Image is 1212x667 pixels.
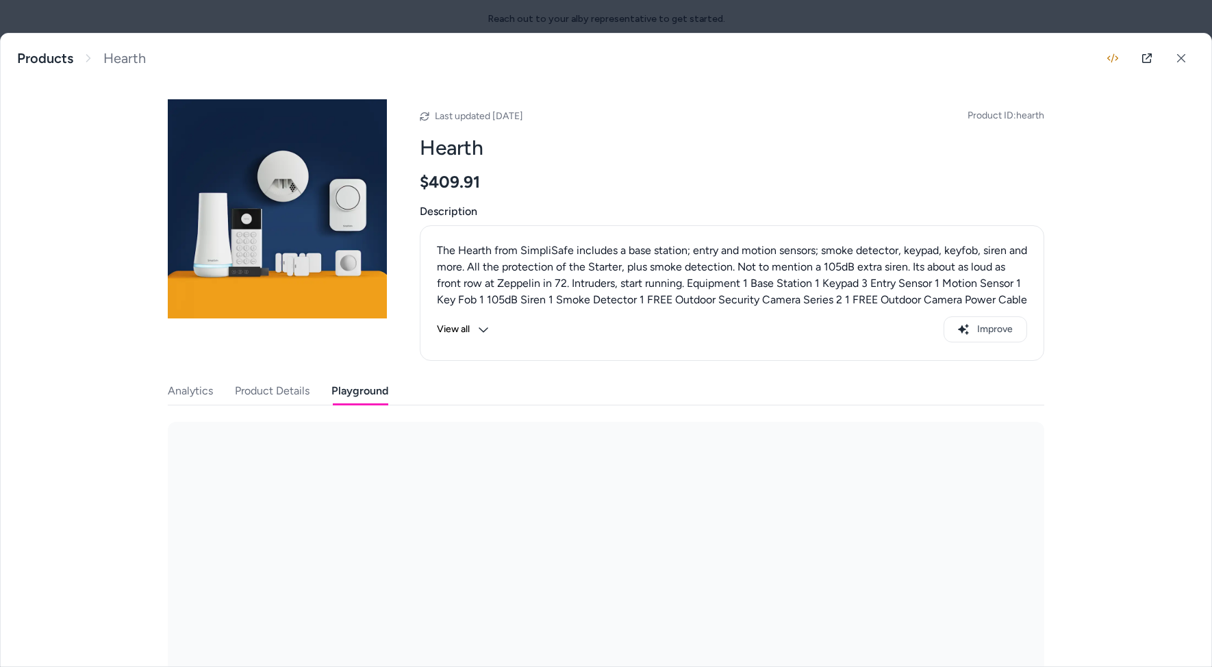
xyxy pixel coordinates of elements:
[17,50,146,67] nav: breadcrumb
[437,242,1027,308] p: The Hearth from SimpliSafe includes a base station; entry and motion sensors; smoke detector, key...
[968,109,1044,123] span: Product ID: hearth
[168,377,213,405] button: Analytics
[420,203,1044,220] span: Description
[17,50,73,67] a: Products
[235,377,310,405] button: Product Details
[331,377,388,405] button: Playground
[437,316,489,342] button: View all
[420,172,480,192] span: $409.91
[103,50,146,67] span: Hearth
[435,110,523,122] span: Last updated [DATE]
[944,316,1027,342] button: Improve
[168,99,387,318] img: The_Hearth.jpg
[420,135,1044,161] h2: Hearth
